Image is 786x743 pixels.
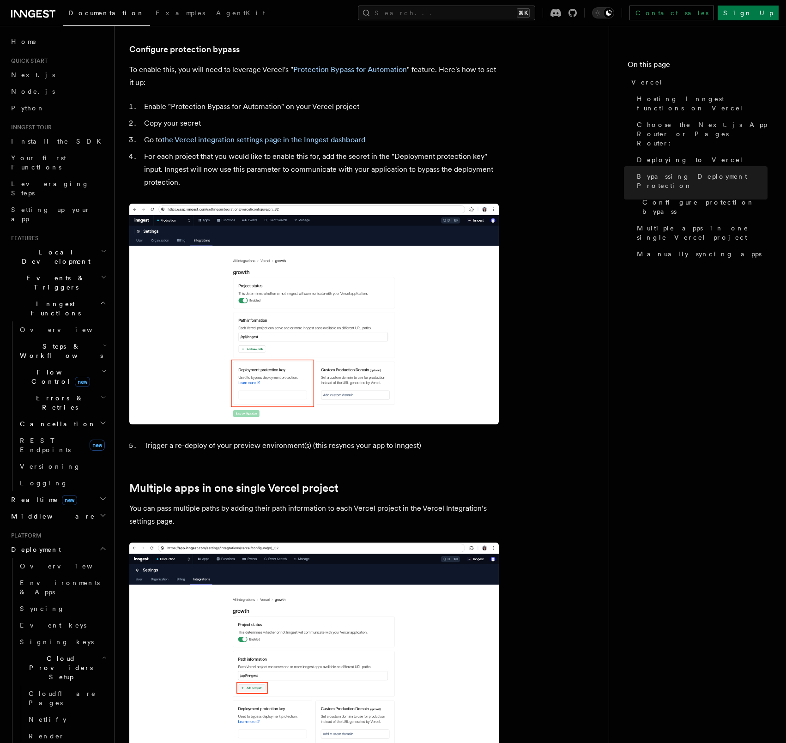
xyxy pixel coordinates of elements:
[16,416,109,432] button: Cancellation
[7,57,48,65] span: Quick start
[637,172,768,190] span: Bypassing Deployment Protection
[16,390,109,416] button: Errors & Retries
[7,150,109,175] a: Your first Functions
[20,479,68,487] span: Logging
[16,342,103,360] span: Steps & Workflows
[637,120,768,148] span: Choose the Next.js App Router or Pages Router:
[129,502,499,528] p: You can pass multiple paths by adding their path information to each Vercel project in the Vercel...
[141,133,499,146] li: Go to
[16,368,102,386] span: Flow Control
[141,117,499,130] li: Copy your secret
[216,9,265,17] span: AgentKit
[642,198,768,216] span: Configure protection bypass
[141,150,499,189] li: For each project that you would like to enable this for, add the secret in the "Deployment protec...
[633,246,768,262] a: Manually syncing apps
[293,65,407,74] a: Protection Bypass for Automation
[628,59,768,74] h4: On this page
[7,235,38,242] span: Features
[62,495,77,505] span: new
[7,133,109,150] a: Install the SDK
[7,545,61,554] span: Deployment
[7,33,109,50] a: Home
[637,249,762,259] span: Manually syncing apps
[7,532,42,539] span: Platform
[628,74,768,91] a: Vercel
[20,562,115,570] span: Overview
[90,440,105,451] span: new
[7,273,101,292] span: Events & Triggers
[129,63,499,89] p: To enable this, you will need to leverage Vercel's " " feature. Here's how to set it up:
[141,439,499,452] li: Trigger a re-deploy of your preview environment(s) (this resyncs your app to Inngest)
[633,116,768,151] a: Choose the Next.js App Router or Pages Router:
[592,7,614,18] button: Toggle dark mode
[11,37,37,46] span: Home
[141,100,499,113] li: Enable "Protection Bypass for Automation" on your Vercel project
[156,9,205,17] span: Examples
[16,475,109,491] a: Logging
[7,321,109,491] div: Inngest Functions
[629,6,714,20] a: Contact sales
[20,463,81,470] span: Versioning
[16,634,109,650] a: Signing keys
[11,104,45,112] span: Python
[11,88,55,95] span: Node.js
[358,6,535,20] button: Search...⌘K
[129,482,339,495] a: Multiple apps in one single Vercel project
[16,574,109,600] a: Environments & Apps
[63,3,150,26] a: Documentation
[7,124,52,131] span: Inngest tour
[16,600,109,617] a: Syncing
[633,220,768,246] a: Multiple apps in one single Vercel project
[7,541,109,558] button: Deployment
[16,654,102,682] span: Cloud Providers Setup
[129,43,240,56] a: Configure protection bypass
[16,393,100,412] span: Errors & Retries
[16,617,109,634] a: Event keys
[25,685,109,711] a: Cloudflare Pages
[16,650,109,685] button: Cloud Providers Setup
[637,94,768,113] span: Hosting Inngest functions on Vercel
[16,364,109,390] button: Flow Controlnew
[150,3,211,25] a: Examples
[637,224,768,242] span: Multiple apps in one single Vercel project
[16,321,109,338] a: Overview
[7,299,100,318] span: Inngest Functions
[16,432,109,458] a: REST Endpointsnew
[129,204,499,424] img: A Vercel protection bypass secret added in the Inngest dashboard
[633,151,768,168] a: Deploying to Vercel
[16,338,109,364] button: Steps & Workflows
[20,326,115,333] span: Overview
[68,9,145,17] span: Documentation
[162,135,365,144] a: the Vercel integration settings page in the Inngest dashboard
[631,78,663,87] span: Vercel
[25,711,109,728] a: Netlify
[517,8,530,18] kbd: ⌘K
[29,690,96,707] span: Cloudflare Pages
[718,6,779,20] a: Sign Up
[639,194,768,220] a: Configure protection bypass
[11,180,89,197] span: Leveraging Steps
[7,244,109,270] button: Local Development
[7,270,109,296] button: Events & Triggers
[633,91,768,116] a: Hosting Inngest functions on Vercel
[11,138,107,145] span: Install the SDK
[7,508,109,525] button: Middleware
[633,168,768,194] a: Bypassing Deployment Protection
[20,605,65,612] span: Syncing
[20,579,100,596] span: Environments & Apps
[29,732,65,740] span: Render
[75,377,90,387] span: new
[11,206,91,223] span: Setting up your app
[211,3,271,25] a: AgentKit
[7,100,109,116] a: Python
[29,716,67,723] span: Netlify
[20,622,86,629] span: Event keys
[7,296,109,321] button: Inngest Functions
[16,558,109,574] a: Overview
[11,154,66,171] span: Your first Functions
[7,83,109,100] a: Node.js
[20,638,94,646] span: Signing keys
[7,512,95,521] span: Middleware
[7,175,109,201] a: Leveraging Steps
[7,495,77,504] span: Realtime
